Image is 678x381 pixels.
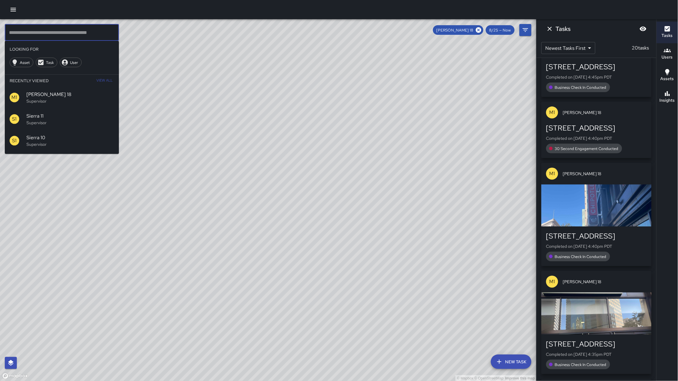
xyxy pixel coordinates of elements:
[26,98,114,104] p: Supervisor
[549,278,555,285] p: M1
[546,231,647,241] div: [STREET_ADDRESS]
[660,97,675,104] h6: Insights
[544,23,556,35] button: Dismiss
[657,65,678,86] button: Assets
[12,115,17,123] p: S1
[12,137,17,144] p: S1
[519,24,531,36] button: Filters
[630,44,652,52] p: 20 tasks
[26,141,114,147] p: Supervisor
[26,120,114,126] p: Supervisor
[546,351,647,357] p: Completed on [DATE] 4:35pm PDT
[67,60,81,65] span: User
[541,102,652,158] button: M1[PERSON_NAME] 18[STREET_ADDRESS]Completed on [DATE] 4:40pm PDT30 Second Engagement Conducted
[662,32,673,39] h6: Tasks
[657,22,678,43] button: Tasks
[96,76,113,85] span: View All
[17,60,33,65] span: Asset
[551,146,622,151] span: 30 Second Engagement Conducted
[546,62,647,72] div: [STREET_ADDRESS]
[433,25,483,35] div: [PERSON_NAME] 18
[546,339,647,349] div: [STREET_ADDRESS]
[541,163,652,266] button: M1[PERSON_NAME] 18[STREET_ADDRESS]Completed on [DATE] 4:40pm PDTBusiness Check In Conducted
[95,75,114,87] button: View All
[662,54,673,61] h6: Users
[637,23,649,35] button: Blur
[657,43,678,65] button: Users
[26,134,114,141] span: Sierra 10
[546,135,647,141] p: Completed on [DATE] 4:40pm PDT
[563,279,647,285] span: [PERSON_NAME] 18
[661,76,674,82] h6: Assets
[5,87,119,108] div: M1[PERSON_NAME] 18Supervisor
[546,74,647,80] p: Completed on [DATE] 4:45pm PDT
[556,24,571,34] h6: Tasks
[657,86,678,108] button: Insights
[36,58,57,67] div: Task
[12,94,17,101] p: M1
[546,243,647,249] p: Completed on [DATE] 4:40pm PDT
[5,108,119,130] div: S1Sierra 11Supervisor
[5,43,119,55] li: Looking For
[26,91,114,98] span: [PERSON_NAME] 18
[541,271,652,374] button: M1[PERSON_NAME] 18[STREET_ADDRESS]Completed on [DATE] 4:35pm PDTBusiness Check In Conducted
[5,130,119,151] div: S1Sierra 10Supervisor
[26,112,114,120] span: Sierra 11
[10,58,33,67] div: Asset
[491,355,531,369] button: New Task
[563,171,647,177] span: [PERSON_NAME] 18
[549,170,555,177] p: M1
[551,254,610,259] span: Business Check In Conducted
[43,60,57,65] span: Task
[541,42,595,54] div: Newest Tasks First
[60,58,82,67] div: User
[551,85,610,90] span: Business Check In Conducted
[549,109,555,116] p: M1
[5,75,119,87] li: Recently Viewed
[433,28,477,33] span: [PERSON_NAME] 18
[486,28,515,33] span: 8/25 — Now
[563,109,647,115] span: [PERSON_NAME] 18
[551,362,610,367] span: Business Check In Conducted
[546,123,647,133] div: [STREET_ADDRESS]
